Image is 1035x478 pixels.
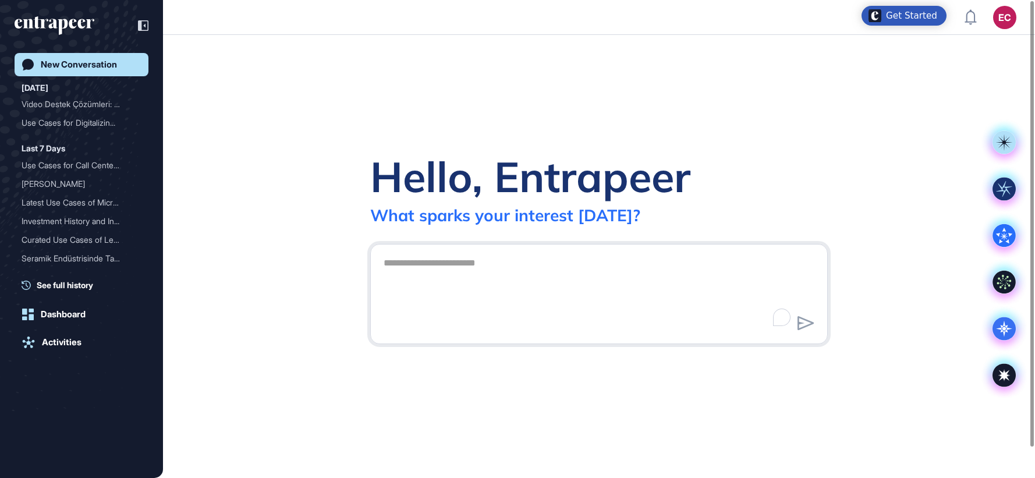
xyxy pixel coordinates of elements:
div: Seramik Endüstrisinde Talep Tahminleme Problemini Çözmek İçin Use Case Örnekleri [22,249,141,268]
div: Use Cases for Perception-... [22,268,132,286]
div: Dashboard [41,309,86,320]
div: Last 7 Days [22,141,65,155]
img: launcher-image-alternative-text [869,9,881,22]
a: New Conversation [15,53,148,76]
div: Video Destek Çözümleri: O... [22,95,132,114]
div: Investment History and Investor Information for Wemolo GmbH [22,212,141,231]
span: See full history [37,279,93,291]
div: Get Started [886,10,937,22]
div: Latest Use Cases of Microservices Architecture in Fintech Companies [22,193,141,212]
div: Hello, Entrapeer [370,150,690,203]
div: Use Cases for Digitalizin... [22,114,132,132]
div: Curie [22,175,141,193]
a: Dashboard [15,303,148,326]
div: New Conversation [41,59,117,70]
div: Activities [42,337,81,348]
div: Latest Use Cases of Micro... [22,193,132,212]
div: Curated Use Cases of Lega... [22,231,132,249]
div: Video Destek Çözümleri: On-Premise Çalışan ve Sigorta Sektörüne Yönelik Kullanım Senaryoları [22,95,141,114]
div: Use Cases for Call Center Operations Outsourcing Partners and Customer Service Strategy of AT&T [22,156,141,175]
div: Use Cases for Perception-Based Navigation Systems Utilizing Onboard Sensors and V2X Communication [22,268,141,286]
div: Investment History and In... [22,212,132,231]
div: Open Get Started checklist [862,6,947,26]
textarea: To enrich screen reader interactions, please activate Accessibility in Grammarly extension settings [377,252,821,333]
div: [DATE] [22,81,48,95]
div: Use Cases for Digitalizing Poster Relevance and Condition Checks in Turkish Bank Branches [22,114,141,132]
div: Seramik Endüstrisinde Tal... [22,249,132,268]
div: entrapeer-logo [15,16,94,35]
div: What sparks your interest [DATE]? [370,205,640,225]
a: Activities [15,331,148,354]
div: [PERSON_NAME] [22,175,132,193]
div: Curated Use Cases of Legal Tech Service Providers in Turkey [22,231,141,249]
div: Use Cases for Call Center... [22,156,132,175]
button: EC [993,6,1016,29]
a: See full history [22,279,148,291]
